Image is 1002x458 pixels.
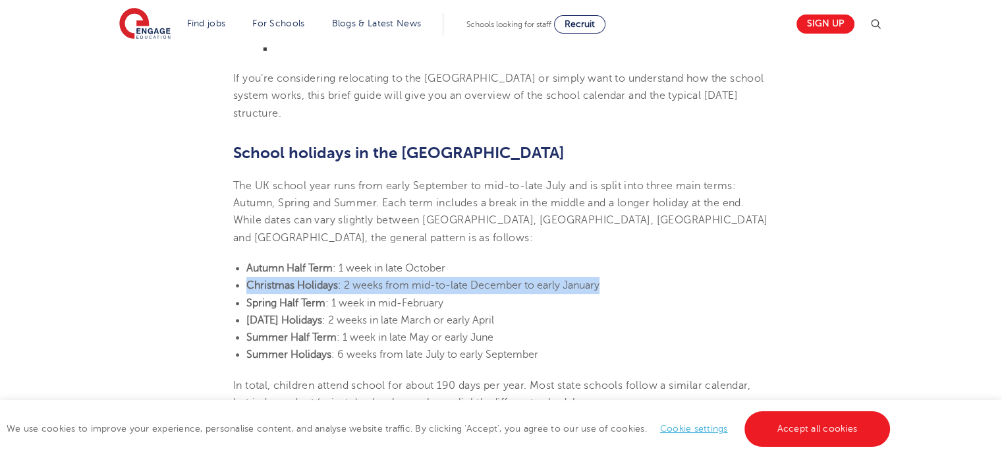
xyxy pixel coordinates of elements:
[338,279,599,291] span: : 2 weeks from mid-to-late December to early January
[466,20,551,29] span: Schools looking for staff
[660,424,728,434] a: Cookie settings
[246,279,338,291] b: Christmas Holidays
[119,8,171,41] img: Engage Education
[322,314,494,326] span: : 2 weeks in late March or early April
[246,262,333,274] b: Autumn Half Term
[796,14,854,34] a: Sign up
[744,411,891,447] a: Accept all cookies
[333,262,445,274] span: : 1 week in late October
[233,380,750,409] span: In total, children attend school for about 190 days per year. Most state schools follow a similar...
[187,18,226,28] a: Find jobs
[252,18,304,28] a: For Schools
[331,349,538,360] span: : 6 weeks from late July to early September
[246,314,322,326] b: [DATE] Holidays
[554,15,605,34] a: Recruit
[246,349,331,360] b: Summer Holidays
[233,180,736,209] span: The UK school year runs from early September to mid-to-late July and is split into three main ter...
[246,297,325,309] b: Spring Half Term
[337,331,493,343] span: : 1 week in late May or early June
[233,72,764,119] span: If you’re considering relocating to the [GEOGRAPHIC_DATA] or simply want to understand how the sc...
[565,19,595,29] span: Recruit
[246,331,337,343] b: Summer Half Term
[233,144,565,162] b: School holidays in the [GEOGRAPHIC_DATA]
[233,197,767,244] span: Each term includes a break in the middle and a longer holiday at the end. While dates can vary sl...
[332,18,422,28] a: Blogs & Latest News
[325,297,443,309] span: : 1 week in mid-February
[7,424,893,434] span: We use cookies to improve your experience, personalise content, and analyse website traffic. By c...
